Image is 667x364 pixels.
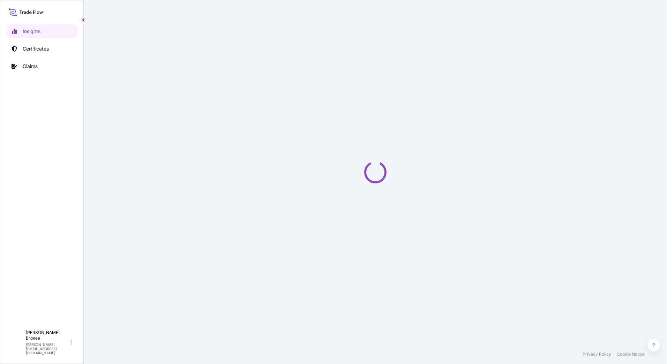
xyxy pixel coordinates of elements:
[617,351,645,357] a: Cookie Notice
[23,45,49,52] p: Certificates
[6,59,78,73] a: Claims
[26,342,69,355] p: [PERSON_NAME][EMAIL_ADDRESS][DOMAIN_NAME]
[26,330,69,341] p: [PERSON_NAME] Bronee
[23,28,40,35] p: Insights
[583,351,611,357] a: Privacy Policy
[6,42,78,56] a: Certificates
[6,24,78,38] a: Insights
[14,339,18,346] span: L
[23,63,38,70] p: Claims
